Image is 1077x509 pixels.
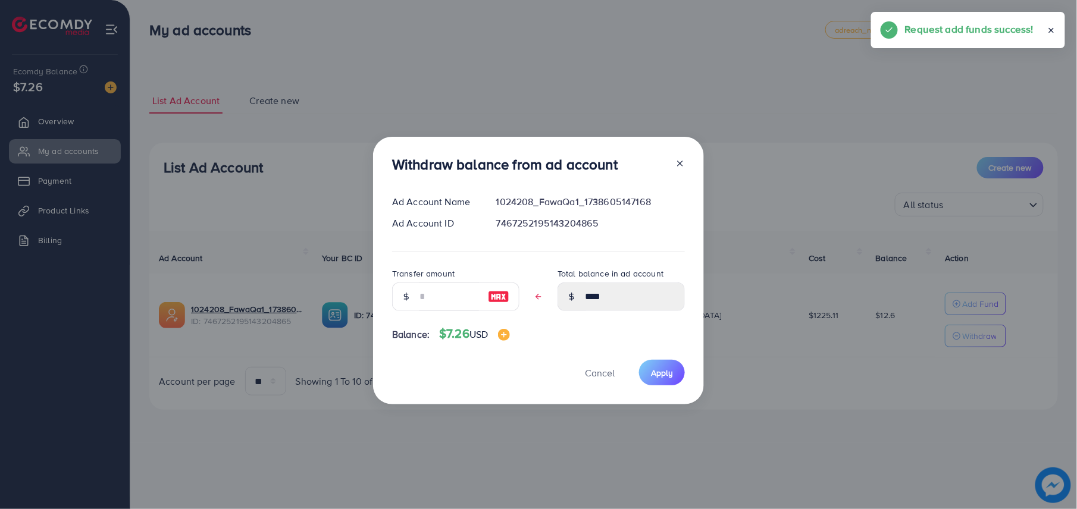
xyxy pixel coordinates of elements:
button: Cancel [570,360,630,385]
span: Cancel [585,366,615,379]
label: Transfer amount [392,268,455,279]
img: image [498,329,510,341]
span: USD [469,328,488,341]
button: Apply [639,360,685,385]
img: image [488,290,509,304]
div: Ad Account Name [383,195,487,209]
span: Balance: [392,328,430,341]
h3: Withdraw balance from ad account [392,156,618,173]
h4: $7.26 [439,326,509,341]
label: Total balance in ad account [558,268,663,279]
h5: Request add funds success! [905,21,1034,37]
div: 7467252195143204865 [487,216,694,230]
div: 1024208_FawaQa1_1738605147168 [487,195,694,209]
span: Apply [651,367,673,379]
div: Ad Account ID [383,216,487,230]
